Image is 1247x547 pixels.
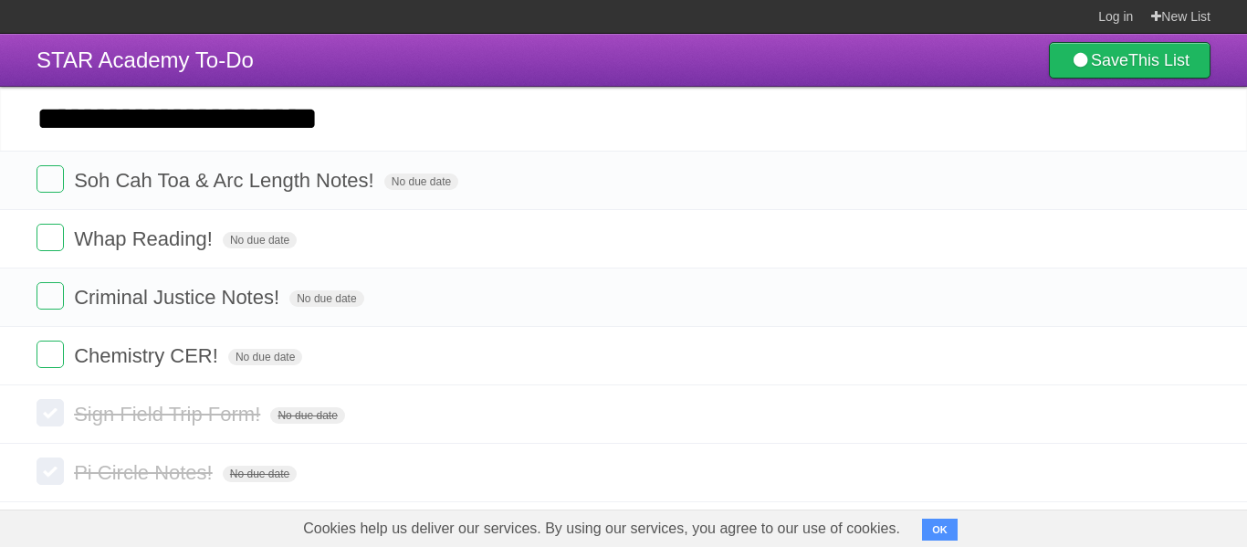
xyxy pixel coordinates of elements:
label: Done [37,458,64,485]
label: Done [37,224,64,251]
label: Done [37,399,64,426]
span: Criminal Justice Notes! [74,286,284,309]
span: No due date [228,349,302,365]
label: Done [37,341,64,368]
label: Done [37,165,64,193]
button: OK [922,519,958,541]
span: No due date [223,232,297,248]
span: No due date [270,407,344,424]
span: STAR Academy To-Do [37,47,254,72]
label: Done [37,282,64,310]
a: SaveThis List [1049,42,1210,79]
span: Chemistry CER! [74,344,223,367]
span: Sign Field Trip Form! [74,403,265,426]
span: Whap Reading! [74,227,217,250]
span: No due date [384,174,458,190]
span: Cookies help us deliver our services. By using our services, you agree to our use of cookies. [285,510,918,547]
span: No due date [289,290,363,307]
span: Soh Cah Toa & Arc Length Notes! [74,169,379,192]
span: Pi Circle Notes! [74,461,217,484]
b: This List [1128,51,1189,69]
span: No due date [223,466,297,482]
